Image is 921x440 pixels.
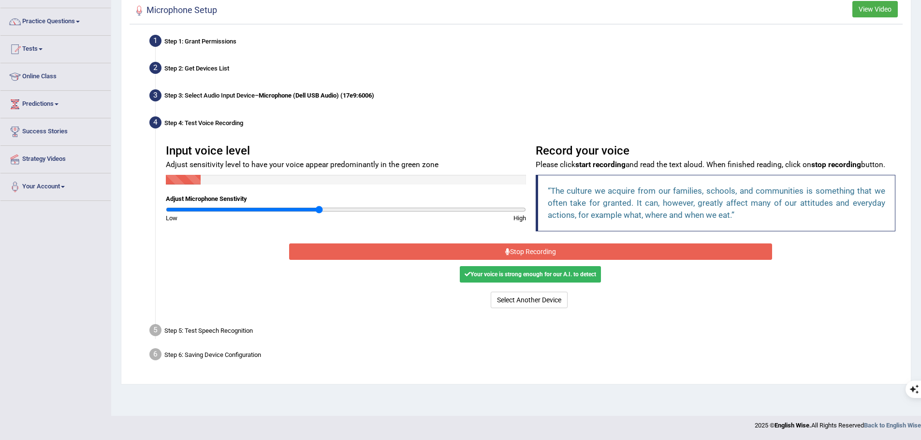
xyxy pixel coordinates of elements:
[0,146,111,170] a: Strategy Videos
[166,160,439,169] small: Adjust sensitivity level to have your voice appear predominantly in the green zone
[255,92,374,99] span: –
[548,186,886,220] q: The culture we acquire from our families, schools, and communities is something that we often tak...
[161,213,346,223] div: Low
[145,321,906,342] div: Step 5: Test Speech Recognition
[460,266,601,283] div: Your voice is strong enough for our A.I. to detect
[852,1,898,17] button: View Video
[775,422,811,429] strong: English Wise.
[0,36,111,60] a: Tests
[259,92,374,99] b: Microphone (Dell USB Audio) (17e9:6006)
[864,422,921,429] a: Back to English Wise
[145,59,906,80] div: Step 2: Get Devices List
[0,8,111,32] a: Practice Questions
[145,86,906,108] div: Step 3: Select Audio Input Device
[145,32,906,53] div: Step 1: Grant Permissions
[0,91,111,115] a: Predictions
[811,160,861,169] b: stop recording
[346,213,530,223] div: High
[575,160,626,169] b: start recording
[491,292,568,308] button: Select Another Device
[145,114,906,135] div: Step 4: Test Voice Recording
[0,173,111,198] a: Your Account
[0,63,111,87] a: Online Class
[536,144,896,170] h3: Record your voice
[0,118,111,142] a: Success Stories
[132,3,217,18] h2: Microphone Setup
[145,345,906,367] div: Step 6: Saving Device Configuration
[166,144,526,170] h3: Input voice level
[755,416,921,430] div: 2025 © All Rights Reserved
[289,243,772,260] button: Stop Recording
[166,194,247,203] label: Adjust Microphone Senstivity
[536,160,885,169] small: Please click and read the text aloud. When finished reading, click on button.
